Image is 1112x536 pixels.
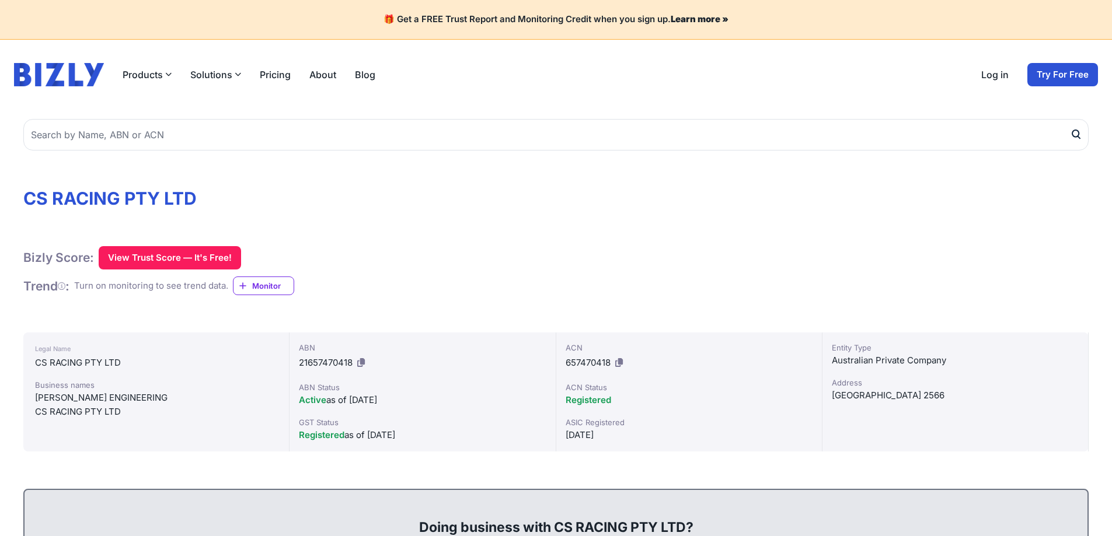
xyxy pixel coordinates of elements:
a: Learn more » [671,13,728,24]
div: CS RACING PTY LTD [35,405,277,419]
div: as of [DATE] [299,428,546,442]
button: Products [123,68,172,82]
a: Try For Free [1027,63,1098,86]
div: ASIC Registered [566,416,813,428]
a: Log in [981,68,1009,82]
span: 21657470418 [299,357,353,368]
div: [PERSON_NAME] ENGINEERING [35,391,277,405]
div: [DATE] [566,428,813,442]
div: Australian Private Company [832,353,1079,367]
div: ACN Status [566,381,813,393]
div: ACN [566,342,813,353]
div: Address [832,377,1079,388]
a: Pricing [260,68,291,82]
button: Solutions [190,68,241,82]
div: GST Status [299,416,546,428]
div: Business names [35,379,277,391]
div: ABN Status [299,381,546,393]
div: Turn on monitoring to see trend data. [74,279,228,293]
button: View Trust Score — It's Free! [99,246,241,269]
div: Legal Name [35,342,277,356]
a: About [309,68,336,82]
h1: CS RACING PTY LTD [23,188,1089,209]
div: [GEOGRAPHIC_DATA] 2566 [832,388,1079,402]
h4: 🎁 Get a FREE Trust Report and Monitoring Credit when you sign up. [14,14,1098,25]
div: CS RACING PTY LTD [35,356,277,370]
span: Active [299,394,326,405]
div: as of [DATE] [299,393,546,407]
span: 657470418 [566,357,611,368]
h1: Trend : [23,278,69,294]
input: Search by Name, ABN or ACN [23,119,1089,150]
span: Registered [566,394,611,405]
a: Monitor [233,276,294,295]
span: Monitor [252,280,294,292]
div: Entity Type [832,342,1079,353]
h1: Bizly Score: [23,250,94,265]
a: Blog [355,68,375,82]
span: Registered [299,429,344,440]
div: ABN [299,342,546,353]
